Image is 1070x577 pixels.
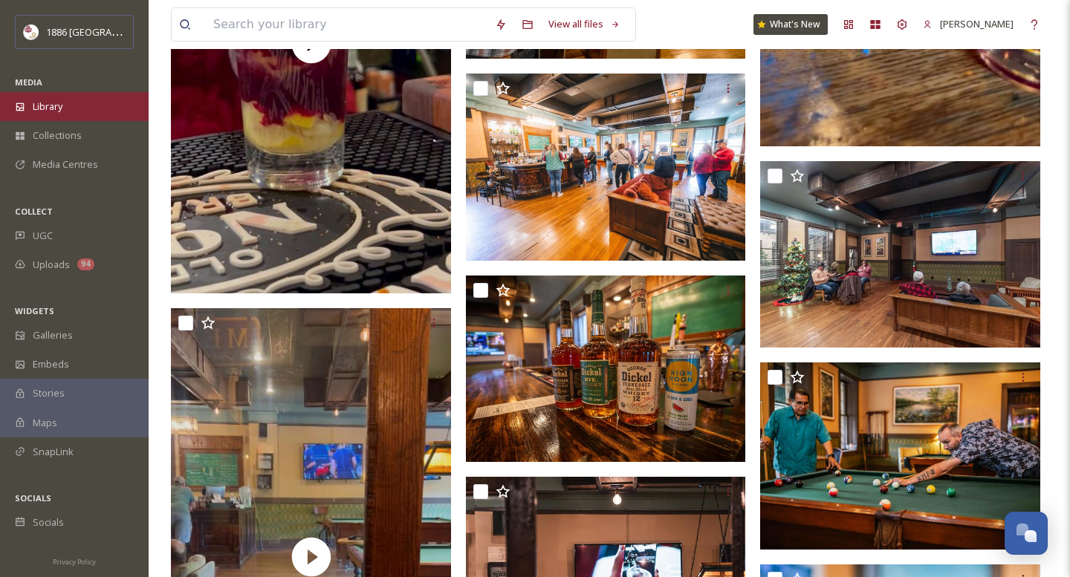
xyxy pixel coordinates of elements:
[46,25,163,39] span: 1886 [GEOGRAPHIC_DATA]
[33,445,74,459] span: SnapLink
[33,100,62,114] span: Library
[15,305,54,316] span: WIDGETS
[206,8,487,41] input: Search your library
[33,357,69,371] span: Embeds
[33,258,70,272] span: Uploads
[33,515,64,529] span: Socials
[760,161,1040,348] img: G6M_7323-edit.jpg
[33,386,65,400] span: Stories
[15,76,42,88] span: MEDIA
[53,557,96,567] span: Privacy Policy
[753,14,828,35] a: What's New
[15,206,53,217] span: COLLECT
[466,74,746,261] img: Jack Rabbett's Fall Football (14).jpg
[1005,512,1048,555] button: Open Chat
[33,128,82,143] span: Collections
[466,276,746,463] img: PurdyArt-8699.jpg
[24,25,39,39] img: logos.png
[760,362,1040,550] img: G6M_0255-edit.jpg
[15,492,51,503] span: SOCIALS
[33,229,53,243] span: UGC
[915,10,1021,39] a: [PERSON_NAME]
[940,17,1014,30] span: [PERSON_NAME]
[77,258,94,270] div: 94
[53,552,96,570] a: Privacy Policy
[33,328,73,342] span: Galleries
[33,416,57,430] span: Maps
[33,157,98,172] span: Media Centres
[541,10,628,39] a: View all files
